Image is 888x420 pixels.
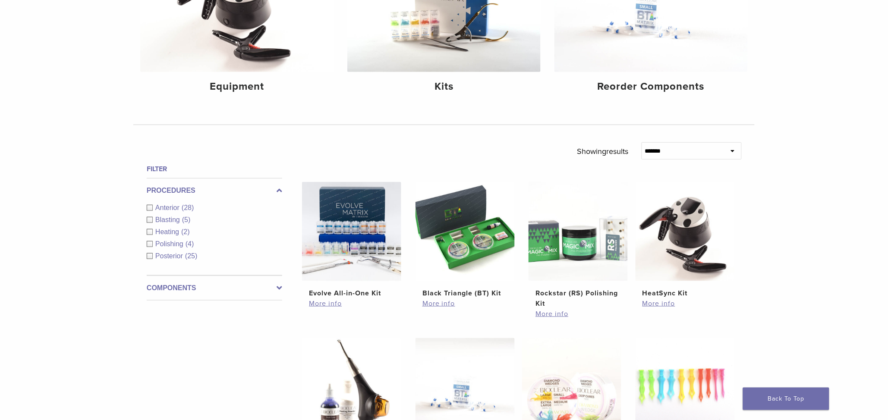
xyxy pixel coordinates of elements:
h4: Filter [147,164,282,174]
span: Posterior [155,252,185,260]
span: (5) [182,216,191,223]
span: (4) [186,240,194,248]
label: Components [147,283,282,293]
h4: Equipment [147,79,327,94]
h4: Reorder Components [561,79,741,94]
img: HeatSync Kit [636,182,735,281]
span: Heating [155,228,181,235]
h2: Rockstar (RS) Polishing Kit [535,288,621,309]
a: More info [309,298,394,309]
h2: Evolve All-in-One Kit [309,288,394,298]
a: Back To Top [743,388,829,410]
h2: HeatSync Kit [642,288,728,298]
a: Black Triangle (BT) KitBlack Triangle (BT) Kit [415,182,516,298]
h2: Black Triangle (BT) Kit [422,288,508,298]
h4: Kits [354,79,534,94]
span: (25) [185,252,197,260]
a: Evolve All-in-One KitEvolve All-in-One Kit [302,182,402,298]
a: More info [642,298,728,309]
label: Procedures [147,185,282,196]
a: More info [422,298,508,309]
span: Blasting [155,216,182,223]
p: Showing results [577,142,629,160]
span: (2) [181,228,190,235]
img: Black Triangle (BT) Kit [416,182,515,281]
img: Evolve All-in-One Kit [302,182,401,281]
a: More info [535,309,621,319]
a: Rockstar (RS) Polishing KitRockstar (RS) Polishing Kit [528,182,629,309]
img: Rockstar (RS) Polishing Kit [529,182,628,281]
a: HeatSync KitHeatSync Kit [635,182,736,298]
span: (28) [182,204,194,211]
span: Anterior [155,204,182,211]
span: Polishing [155,240,186,248]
